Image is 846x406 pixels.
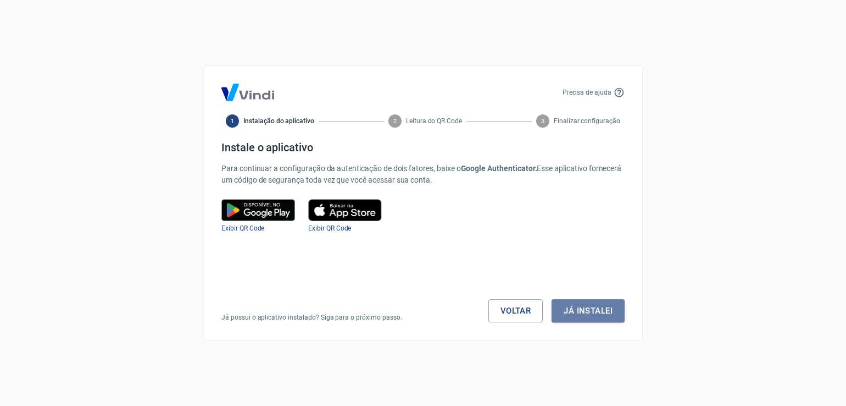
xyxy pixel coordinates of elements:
a: Exibir QR Code [308,224,351,232]
span: Instalação do aplicativo [243,116,314,126]
text: 1 [231,118,234,125]
a: Exibir QR Code [221,224,264,232]
img: google play [221,199,295,221]
b: Google Authenticator. [461,164,537,173]
a: Voltar [488,299,543,322]
p: Para continuar a configuração da autenticação de dois fatores, baixe o Esse aplicativo fornecerá ... [221,163,625,186]
p: Já possui o aplicativo instalado? Siga para o próximo passo. [221,312,402,322]
h4: Instale o aplicativo [221,141,625,154]
text: 3 [541,118,544,125]
p: Precisa de ajuda [563,87,611,97]
img: play [308,199,382,221]
img: Logo Vind [221,84,274,101]
span: Leitura do QR Code [406,116,462,126]
text: 2 [393,118,397,125]
span: Finalizar configuração [554,116,620,126]
button: Já instalei [552,299,625,322]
